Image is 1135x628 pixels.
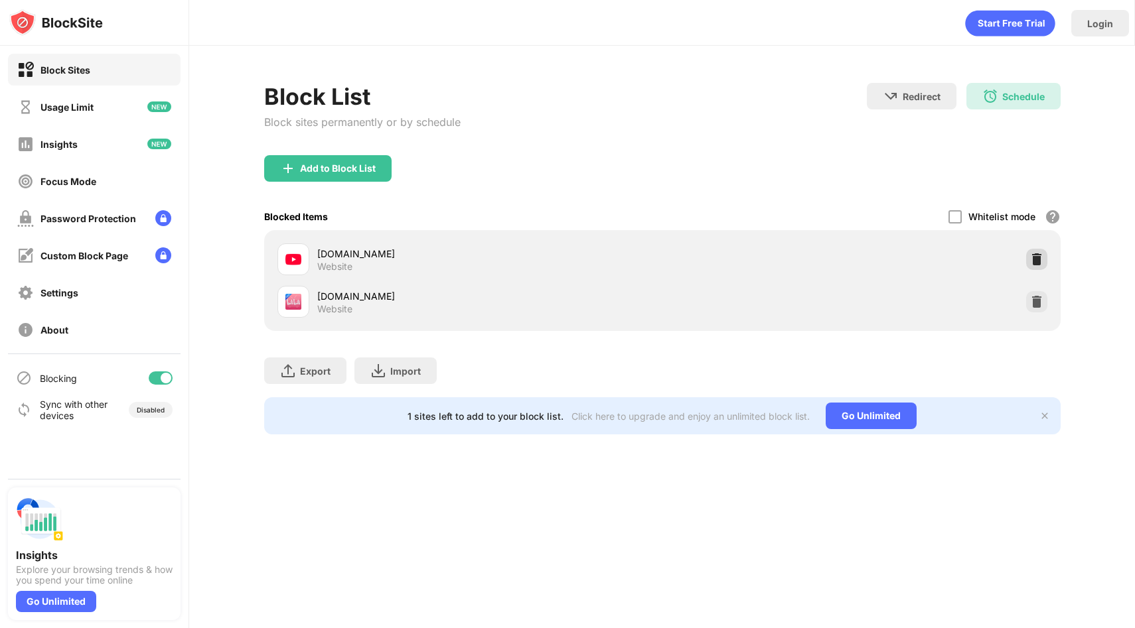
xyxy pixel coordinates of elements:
[826,403,917,429] div: Go Unlimited
[300,163,376,174] div: Add to Block List
[285,294,301,310] img: favicons
[155,210,171,226] img: lock-menu.svg
[903,91,941,102] div: Redirect
[16,495,64,543] img: push-insights.svg
[40,324,68,336] div: About
[300,365,331,377] div: Export
[16,370,32,386] img: blocking-icon.svg
[40,287,78,298] div: Settings
[264,115,461,129] div: Block sites permanently or by schedule
[1039,410,1050,421] img: x-button.svg
[264,83,461,110] div: Block List
[155,247,171,263] img: lock-menu.svg
[17,173,34,190] img: focus-off.svg
[17,136,34,153] img: insights-off.svg
[16,564,173,586] div: Explore your browsing trends & how you spend your time online
[1087,18,1113,29] div: Login
[40,213,136,224] div: Password Protection
[40,64,90,76] div: Block Sites
[17,284,34,301] img: settings-off.svg
[17,210,34,227] img: password-protection-off.svg
[17,247,34,264] img: customize-block-page-off.svg
[317,247,662,261] div: [DOMAIN_NAME]
[147,101,171,112] img: new-icon.svg
[16,402,32,418] img: sync-icon.svg
[968,211,1035,222] div: Whitelist mode
[137,406,165,414] div: Disabled
[285,251,301,267] img: favicons
[40,373,77,384] div: Blocking
[317,303,352,315] div: Website
[264,211,328,222] div: Blocked Items
[17,99,34,115] img: time-usage-off.svg
[17,322,34,338] img: about-off.svg
[571,410,810,422] div: Click here to upgrade and enjoy an unlimited block list.
[965,10,1055,36] div: animation
[16,591,96,612] div: Go Unlimited
[40,399,108,421] div: Sync with other devices
[16,548,173,562] div: Insights
[40,101,94,113] div: Usage Limit
[40,176,96,187] div: Focus Mode
[317,261,352,273] div: Website
[147,139,171,149] img: new-icon.svg
[40,139,78,150] div: Insights
[1002,91,1045,102] div: Schedule
[17,62,34,78] img: block-on.svg
[317,289,662,303] div: [DOMAIN_NAME]
[40,250,128,261] div: Custom Block Page
[408,410,564,422] div: 1 sites left to add to your block list.
[9,9,103,36] img: logo-blocksite.svg
[390,365,421,377] div: Import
